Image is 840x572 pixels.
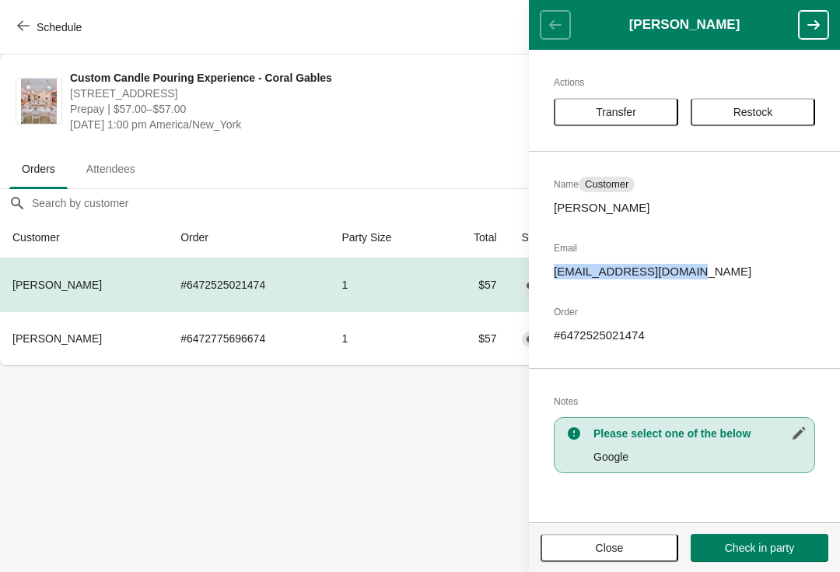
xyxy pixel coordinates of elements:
[554,98,678,126] button: Transfer
[37,21,82,33] span: Schedule
[554,240,815,256] h2: Email
[541,534,678,562] button: Close
[70,70,541,86] span: Custom Candle Pouring Experience - Coral Gables
[554,177,815,192] h2: Name
[439,311,509,365] td: $57
[329,258,439,311] td: 1
[554,264,815,279] p: [EMAIL_ADDRESS][DOMAIN_NAME]
[74,155,148,183] span: Attendees
[168,311,329,365] td: # 6472775696674
[570,17,799,33] h1: [PERSON_NAME]
[593,426,807,441] h3: Please select one of the below
[691,98,815,126] button: Restock
[585,178,628,191] span: Customer
[329,311,439,365] td: 1
[8,13,94,41] button: Schedule
[596,542,624,554] span: Close
[12,332,102,345] span: [PERSON_NAME]
[9,155,68,183] span: Orders
[554,304,815,320] h2: Order
[554,328,815,343] p: # 6472525021474
[70,86,541,101] span: [STREET_ADDRESS]
[70,101,541,117] span: Prepay | $57.00–$57.00
[554,200,815,216] p: [PERSON_NAME]
[12,279,102,291] span: [PERSON_NAME]
[439,258,509,311] td: $57
[168,258,329,311] td: # 6472525021474
[725,542,794,554] span: Check in party
[21,79,58,124] img: Custom Candle Pouring Experience - Coral Gables
[439,217,509,258] th: Total
[168,217,329,258] th: Order
[70,117,541,132] span: [DATE] 1:00 pm America/New_York
[509,217,605,258] th: Status
[593,449,807,465] p: Google
[733,106,773,118] span: Restock
[554,394,815,409] h2: Notes
[554,75,815,90] h2: Actions
[31,189,840,217] input: Search by customer
[329,217,439,258] th: Party Size
[596,106,636,118] span: Transfer
[691,534,828,562] button: Check in party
